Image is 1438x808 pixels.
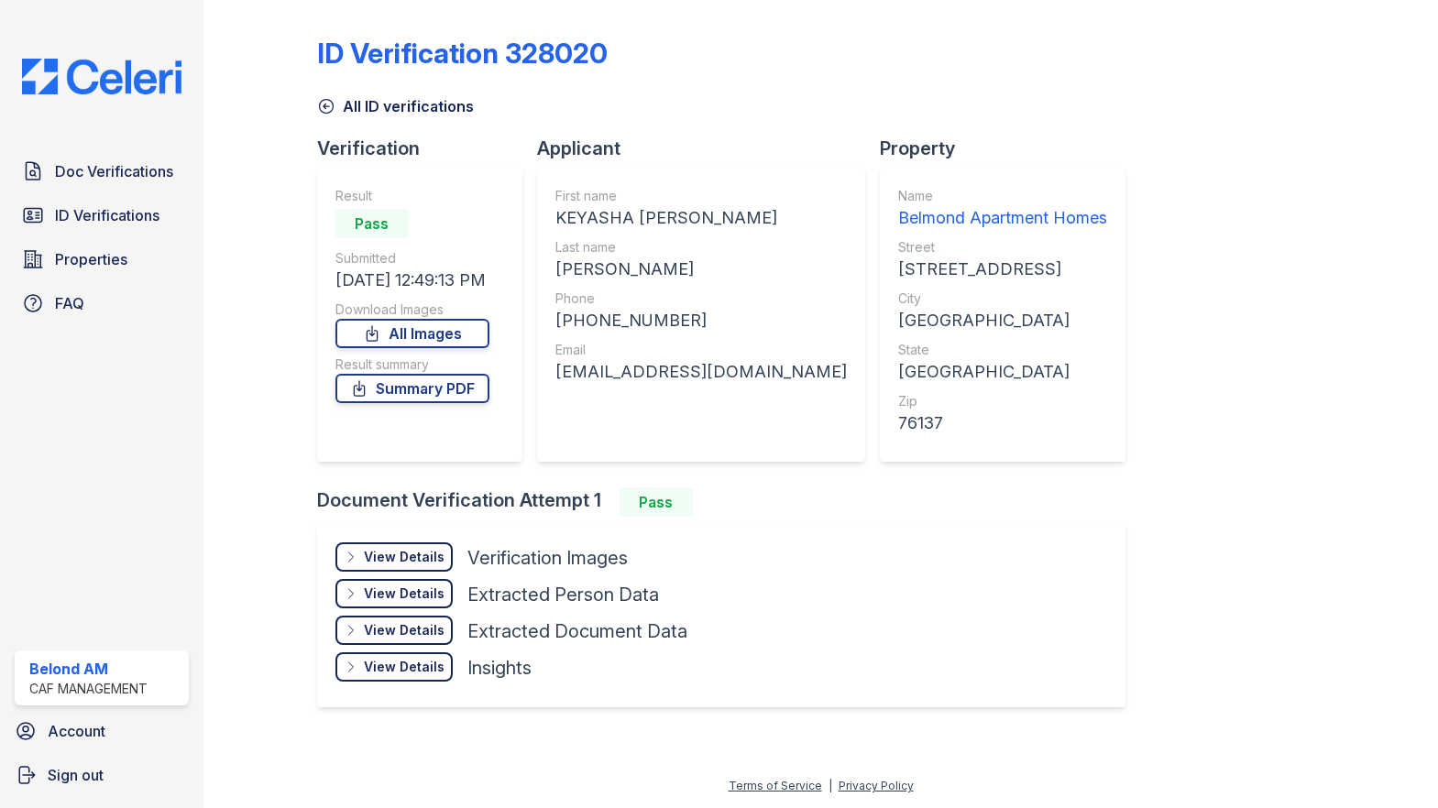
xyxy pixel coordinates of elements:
a: All Images [335,319,489,348]
div: | [829,779,832,792]
div: Extracted Person Data [467,582,659,607]
a: Privacy Policy [839,779,914,792]
div: Belond AM [29,658,148,680]
div: Document Verification Attempt 1 [317,487,1140,517]
a: ID Verifications [15,197,189,234]
div: Phone [555,289,847,308]
div: CAF Management [29,680,148,698]
span: FAQ [55,292,84,314]
div: ID Verification 328020 [317,37,608,70]
a: Properties [15,241,189,278]
div: Submitted [335,249,489,268]
div: Download Images [335,300,489,319]
span: Sign out [48,764,104,786]
div: [DATE] 12:49:13 PM [335,268,489,293]
div: City [898,289,1107,308]
img: CE_Logo_Blue-a8612792a0a2168367f1c8372b55b34899dd931a85d93a1a3d3e32e68fde9ad4.png [7,59,196,94]
span: ID Verifications [55,204,159,226]
a: Account [7,713,196,749]
div: Verification Images [467,545,628,571]
div: Property [880,136,1140,161]
a: Summary PDF [335,374,489,403]
div: View Details [364,584,445,603]
a: All ID verifications [317,95,474,117]
div: Zip [898,392,1107,410]
div: 76137 [898,410,1107,436]
a: Sign out [7,757,196,793]
div: Applicant [537,136,880,161]
div: Insights [467,655,532,681]
div: [PERSON_NAME] [555,257,847,282]
div: [STREET_ADDRESS] [898,257,1107,282]
span: Properties [55,248,127,270]
div: Result summary [335,355,489,374]
div: Extracted Document Data [467,618,687,644]
a: Name Belmond Apartment Homes [898,187,1107,231]
div: Last name [555,238,847,257]
div: State [898,341,1107,359]
div: [GEOGRAPHIC_DATA] [898,359,1107,385]
div: [PHONE_NUMBER] [555,308,847,333]
div: View Details [364,548,445,566]
div: Belmond Apartment Homes [898,205,1107,231]
div: KEYASHA [PERSON_NAME] [555,205,847,231]
a: FAQ [15,285,189,322]
div: [GEOGRAPHIC_DATA] [898,308,1107,333]
div: Pass [620,487,693,517]
div: View Details [364,621,445,639]
div: View Details [364,658,445,676]
span: Doc Verifications [55,160,173,182]
div: Email [555,341,847,359]
div: Pass [335,209,409,238]
div: Verification [317,136,537,161]
div: Street [898,238,1107,257]
div: Name [898,187,1107,205]
a: Terms of Service [729,779,822,792]
a: Doc Verifications [15,153,189,190]
div: First name [555,187,847,205]
div: Result [335,187,489,205]
div: [EMAIL_ADDRESS][DOMAIN_NAME] [555,359,847,385]
span: Account [48,720,105,742]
